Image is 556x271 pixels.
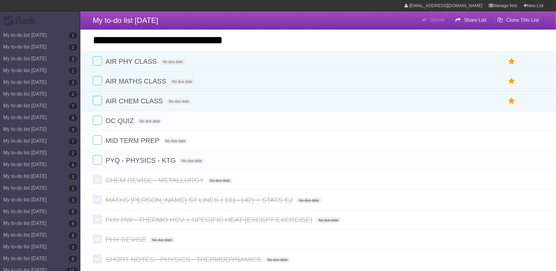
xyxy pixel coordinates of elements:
[179,158,204,164] span: No due date
[105,58,158,65] span: AIR PHY CLASS
[105,157,177,164] span: PYQ - PHYSICS - KTG
[93,175,102,184] label: Done
[163,138,188,144] span: No due date
[69,209,77,215] b: 5
[69,80,77,86] b: 3
[105,117,135,125] span: OC QUIZ
[451,15,491,26] button: Share List
[493,15,544,26] button: Clone This List
[69,232,77,239] b: 4
[93,96,102,105] label: Done
[464,17,486,23] b: Share List
[69,174,77,180] b: 3
[137,118,162,124] span: No due date
[69,256,77,262] b: 6
[69,138,77,144] b: 7
[69,185,77,191] b: 1
[93,135,102,145] label: Done
[506,96,518,106] label: Star task
[69,44,77,50] b: 2
[93,76,102,85] label: Done
[170,79,195,84] span: No due date
[297,198,322,203] span: No due date
[105,236,148,243] span: PHY REVISE
[93,56,102,66] label: Done
[506,56,518,67] label: Star task
[93,234,102,244] label: Done
[105,176,206,184] span: CHEM REVISE - METALLURGY
[93,155,102,165] label: Done
[69,115,77,121] b: 4
[69,244,77,250] b: 3
[69,221,77,227] b: 6
[93,254,102,264] label: Done
[166,99,191,104] span: No due date
[69,150,77,156] b: 2
[69,91,77,97] b: 2
[69,197,77,203] b: 3
[69,32,77,39] b: 1
[150,237,175,243] span: No due date
[69,68,77,74] b: 2
[93,215,102,224] label: Done
[105,196,295,204] span: MATHS [PERSON_NAME] ST LINES ( 101--142) + STATS E2
[93,16,158,24] span: My to-do list [DATE]
[316,217,341,223] span: No due date
[430,17,444,22] b: Saved
[93,116,102,125] label: Done
[506,17,539,23] b: Clone This List
[105,77,168,85] span: AIR MATHS CLASS
[69,127,77,133] b: 3
[207,178,233,183] span: No due date
[105,216,314,224] span: PHY HW - THERMO HCV + SPECIFIC HEAT (EXCEPT EXERCISE)
[69,56,77,62] b: 3
[506,76,518,86] label: Star task
[105,256,263,263] span: SHORT NOTES - PHYSICS - THERMODYNAMICS
[160,59,185,65] span: No due date
[105,137,161,144] span: MID TERM PREP
[93,195,102,204] label: Done
[69,162,77,168] b: 4
[69,103,77,109] b: 7
[265,257,290,263] span: No due date
[105,97,165,105] span: AIR CHEM CLASS
[3,15,40,26] div: Flask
